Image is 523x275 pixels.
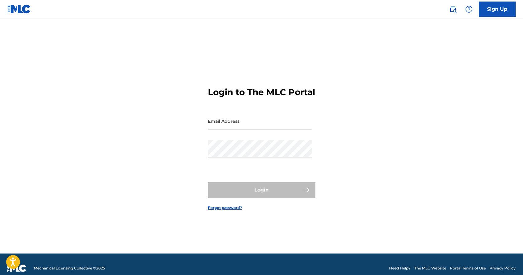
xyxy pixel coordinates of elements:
img: search [449,6,457,13]
a: Portal Terms of Use [450,265,486,271]
div: Help [463,3,475,15]
img: MLC Logo [7,5,31,14]
a: Privacy Policy [490,265,516,271]
a: The MLC Website [414,265,446,271]
h3: Login to The MLC Portal [208,87,315,98]
img: help [465,6,473,13]
span: Mechanical Licensing Collective © 2025 [34,265,105,271]
a: Public Search [447,3,459,15]
img: logo [7,265,26,272]
a: Need Help? [389,265,411,271]
a: Sign Up [479,2,516,17]
a: Forgot password? [208,205,242,211]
